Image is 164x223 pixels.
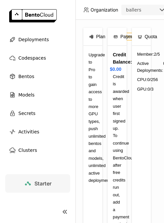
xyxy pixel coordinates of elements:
[148,86,154,93] span: 0 / 3
[96,33,105,40] span: Plan
[18,54,46,62] span: Codespaces
[5,174,70,193] a: Starter
[91,7,118,13] span: Organization
[18,109,35,117] span: Secrets
[89,52,114,183] span: Upgrade to Pro to gain access to more GPU types, push unlimited bentos and models, unlimited acti...
[18,128,39,136] span: Activities
[5,33,70,46] a: Deployments
[18,72,34,80] span: Bentos
[142,7,143,14] input: Selected ballers.
[34,180,51,187] span: Starter
[137,76,147,83] span: CPU:
[126,7,141,13] div: ballers
[137,51,154,58] span: Member :
[137,86,148,93] span: GPU:
[113,51,121,66] h4: Credit Balance:
[5,88,70,101] a: Models
[5,70,70,83] a: Bentos
[5,107,70,120] a: Secrets
[154,51,160,58] span: 2 / 5
[18,146,37,154] span: Clusters
[120,33,138,40] span: Payment
[18,91,34,99] span: Models
[5,144,70,157] a: Clusters
[5,51,70,65] a: Codespaces
[137,60,163,74] span: Active Deployments :
[110,66,121,73] span: $0.00
[9,9,57,22] img: logo
[18,36,49,43] span: Deployments
[5,125,70,138] a: Activities
[147,76,158,83] span: 0 / 256
[145,33,157,40] span: Quota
